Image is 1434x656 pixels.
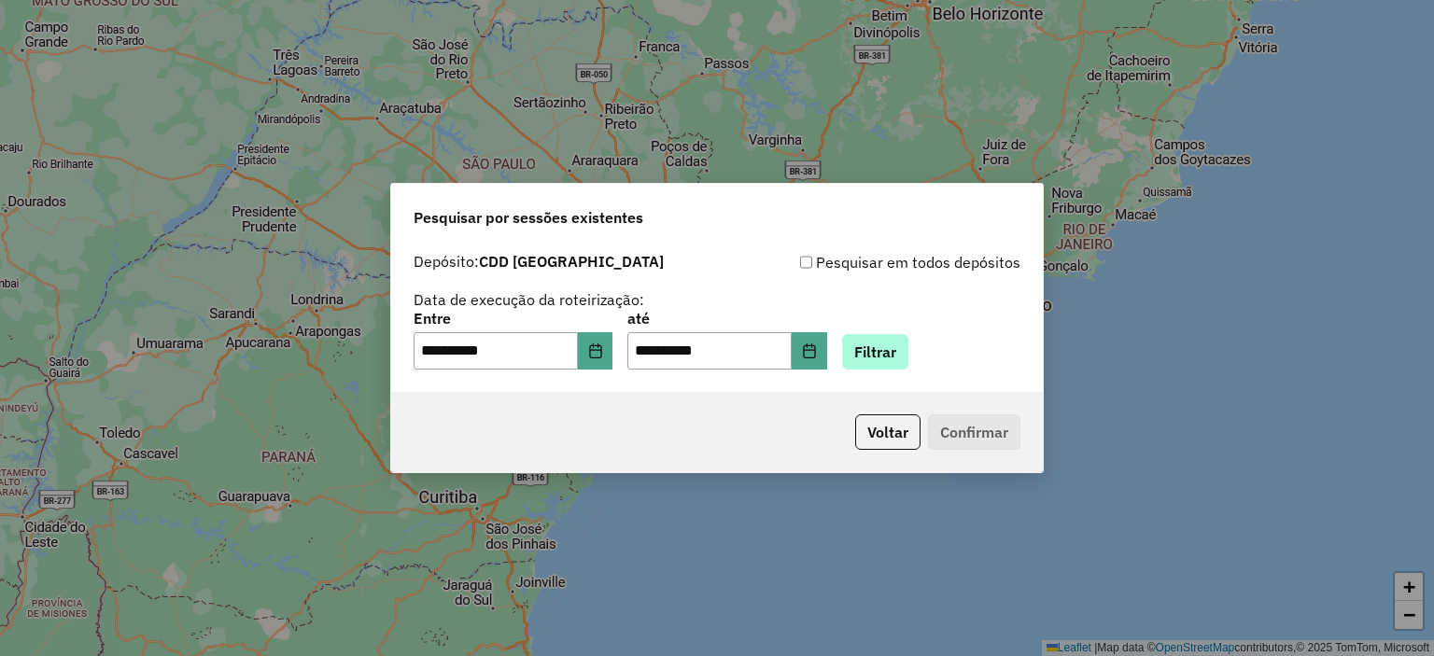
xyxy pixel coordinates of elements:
button: Voltar [855,414,921,450]
label: Entre [414,307,612,329]
label: até [627,307,826,329]
span: Pesquisar por sessões existentes [414,206,643,229]
strong: CDD [GEOGRAPHIC_DATA] [479,252,664,271]
label: Data de execução da roteirização: [414,288,644,311]
label: Depósito: [414,250,664,272]
button: Choose Date [578,332,613,370]
div: Pesquisar em todos depósitos [717,251,1020,273]
button: Choose Date [792,332,827,370]
button: Filtrar [842,334,908,370]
